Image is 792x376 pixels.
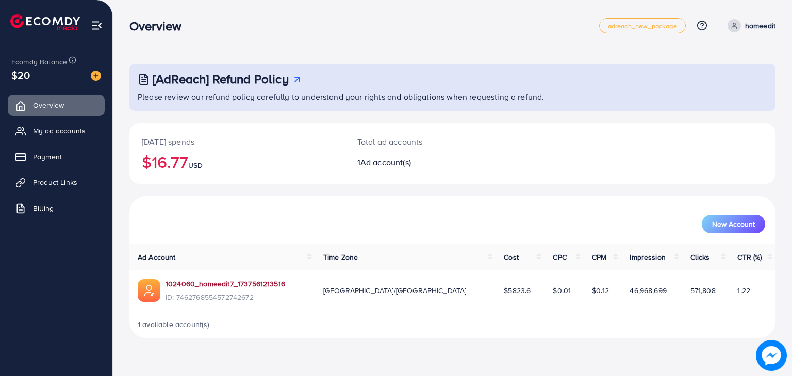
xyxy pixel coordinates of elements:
[8,95,105,115] a: Overview
[630,252,666,262] span: Impression
[142,135,333,148] p: [DATE] spends
[504,252,519,262] span: Cost
[553,252,566,262] span: CPC
[33,177,77,187] span: Product Links
[91,20,103,31] img: menu
[11,67,30,82] span: $20
[33,126,86,136] span: My ad accounts
[188,160,203,170] span: USD
[323,252,358,262] span: Time Zone
[745,20,775,32] p: homeedit
[33,203,54,213] span: Billing
[138,279,160,302] img: ic-ads-acc.e4c84228.svg
[756,340,787,371] img: image
[599,18,686,33] a: adreach_new_package
[166,292,285,302] span: ID: 7462768554572742672
[360,157,411,168] span: Ad account(s)
[702,215,765,233] button: New Account
[33,100,64,110] span: Overview
[357,135,494,148] p: Total ad accounts
[737,252,762,262] span: CTR (%)
[690,252,710,262] span: Clicks
[153,72,289,87] h3: [AdReach] Refund Policy
[630,285,667,296] span: 46,968,699
[592,252,606,262] span: CPM
[142,152,333,172] h2: $16.77
[166,279,285,289] a: 1024060_homeedit7_1737561213516
[8,121,105,141] a: My ad accounts
[737,285,750,296] span: 1.22
[8,198,105,218] a: Billing
[138,252,176,262] span: Ad Account
[504,285,531,296] span: $5823.6
[723,19,775,32] a: homeedit
[129,19,190,33] h3: Overview
[8,172,105,193] a: Product Links
[608,23,677,29] span: adreach_new_package
[357,158,494,167] h2: 1
[10,14,80,30] img: logo
[690,285,716,296] span: 571,808
[592,285,609,296] span: $0.12
[138,319,210,330] span: 1 available account(s)
[323,285,467,296] span: [GEOGRAPHIC_DATA]/[GEOGRAPHIC_DATA]
[91,71,101,81] img: image
[138,91,769,103] p: Please review our refund policy carefully to understand your rights and obligations when requesti...
[8,146,105,167] a: Payment
[553,285,571,296] span: $0.01
[33,151,62,162] span: Payment
[11,57,67,67] span: Ecomdy Balance
[712,220,755,228] span: New Account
